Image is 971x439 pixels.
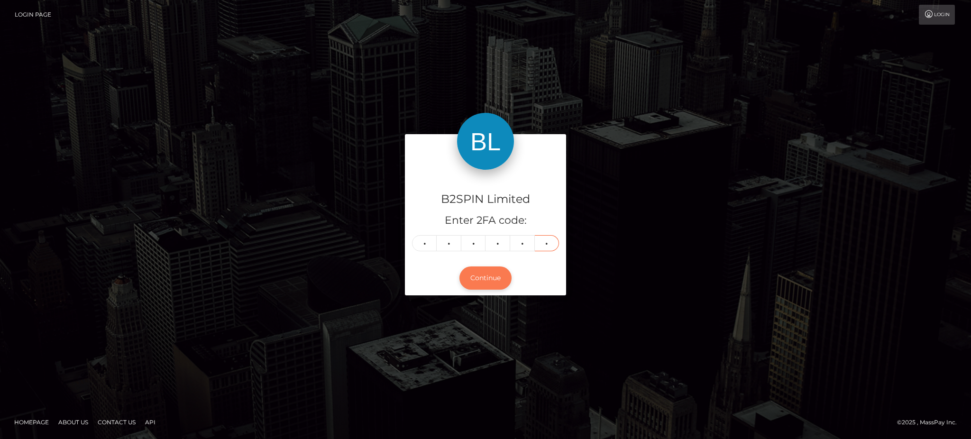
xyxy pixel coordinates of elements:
h4: B2SPIN Limited [412,191,559,208]
a: Login [919,5,955,25]
div: © 2025 , MassPay Inc. [897,417,964,428]
button: Continue [459,266,512,290]
img: B2SPIN Limited [457,113,514,170]
a: Login Page [15,5,51,25]
a: About Us [55,415,92,430]
a: Contact Us [94,415,139,430]
a: API [141,415,159,430]
h5: Enter 2FA code: [412,213,559,228]
a: Homepage [10,415,53,430]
